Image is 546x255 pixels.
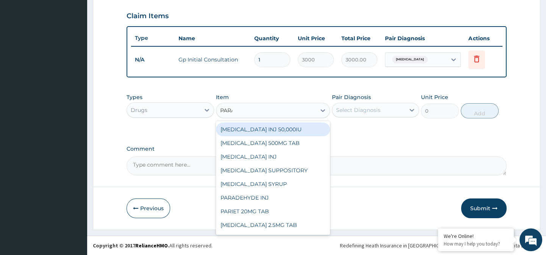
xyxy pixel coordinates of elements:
[175,52,250,67] td: Gp Initial Consultation
[127,146,506,152] label: Comment
[175,31,250,46] th: Name
[39,42,127,52] div: Chat with us now
[421,93,448,101] label: Unit Price
[216,191,330,205] div: PARADEHYDE INJ
[216,232,330,246] div: [MEDICAL_DATA] TAB
[336,106,380,114] div: Select Diagnosis
[216,123,330,136] div: [MEDICAL_DATA] INJ 50,000IU
[216,205,330,218] div: PARIET 20MG TAB
[216,93,229,101] label: Item
[444,241,508,247] p: How may I help you today?
[216,218,330,232] div: [MEDICAL_DATA] 2.5MG TAB
[127,12,169,20] h3: Claim Items
[87,236,546,255] footer: All rights reserved.
[294,31,338,46] th: Unit Price
[131,53,175,67] td: N/A
[93,242,169,249] strong: Copyright © 2017 .
[216,136,330,150] div: [MEDICAL_DATA] 500MG TAB
[340,242,540,249] div: Redefining Heath Insurance in [GEOGRAPHIC_DATA] using Telemedicine and Data Science!
[461,103,499,118] button: Add
[250,31,294,46] th: Quantity
[465,31,502,46] th: Actions
[14,38,31,57] img: d_794563401_company_1708531726252_794563401
[216,150,330,164] div: [MEDICAL_DATA] INJ
[381,31,465,46] th: Pair Diagnosis
[461,198,507,218] button: Submit
[4,172,144,199] textarea: Type your message and hit 'Enter'
[216,164,330,177] div: [MEDICAL_DATA] SUPPOSITORY
[131,31,175,45] th: Type
[216,177,330,191] div: [MEDICAL_DATA] SYRUP
[44,78,105,155] span: We're online!
[135,242,168,249] a: RelianceHMO
[338,31,381,46] th: Total Price
[124,4,142,22] div: Minimize live chat window
[392,56,428,63] span: [MEDICAL_DATA]
[332,93,371,101] label: Pair Diagnosis
[131,106,147,114] div: Drugs
[127,94,142,101] label: Types
[444,233,508,239] div: We're Online!
[127,198,170,218] button: Previous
